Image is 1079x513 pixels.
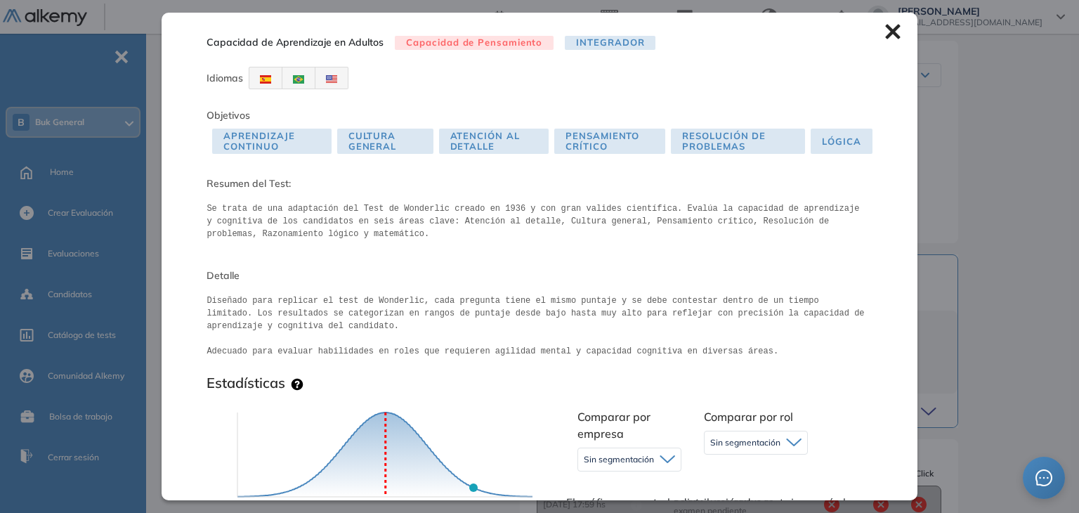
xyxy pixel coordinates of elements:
[207,35,384,50] span: Capacidad de Aprendizaje en Adultos
[671,129,805,154] span: Resolución de Problemas
[207,202,872,240] pre: Se trata de una adaptación del Test de Wonderlic creado en 1936 y con gran valides científica. Ev...
[260,75,271,84] img: ESP
[554,129,665,154] span: Pensamiento Crítico
[207,176,872,191] span: Resumen del Test:
[584,454,654,465] span: Sin segmentación
[1035,469,1052,486] span: message
[207,294,872,358] pre: Diseñado para replicar el test de Wonderlic, cada pregunta tiene el mismo puntaje y se debe conte...
[439,129,549,154] span: Atención al detalle
[207,109,250,122] span: Objetivos
[395,36,554,51] span: Capacidad de Pensamiento
[293,75,304,84] img: BRA
[337,129,433,154] span: Cultura General
[704,410,793,424] span: Comparar por rol
[710,437,780,448] span: Sin segmentación
[207,375,285,391] h3: Estadísticas
[577,410,650,441] span: Comparar por empresa
[326,75,337,84] img: USA
[207,268,872,283] span: Detalle
[212,129,331,154] span: Aprendizaje Continuo
[565,36,655,51] span: Integrador
[207,72,243,84] span: Idiomas
[811,129,872,154] span: Lógica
